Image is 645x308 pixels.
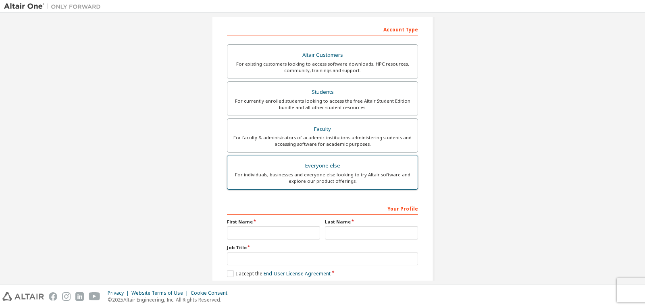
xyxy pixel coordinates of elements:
div: Privacy [108,290,131,296]
div: For faculty & administrators of academic institutions administering students and accessing softwa... [232,134,413,147]
div: For individuals, businesses and everyone else looking to try Altair software and explore our prod... [232,172,413,184]
label: Last Name [325,219,418,225]
img: facebook.svg [49,292,57,301]
div: Altair Customers [232,50,413,61]
a: End-User License Agreement [264,270,331,277]
div: Faculty [232,124,413,135]
img: altair_logo.svg [2,292,44,301]
div: For currently enrolled students looking to access the free Altair Student Edition bundle and all ... [232,98,413,111]
img: instagram.svg [62,292,71,301]
label: First Name [227,219,320,225]
div: Website Terms of Use [131,290,191,296]
p: © 2025 Altair Engineering, Inc. All Rights Reserved. [108,296,232,303]
div: Your Profile [227,202,418,215]
div: Cookie Consent [191,290,232,296]
div: Account Type [227,23,418,35]
img: youtube.svg [89,292,100,301]
div: Students [232,87,413,98]
div: For existing customers looking to access software downloads, HPC resources, community, trainings ... [232,61,413,74]
label: I accept the [227,270,331,277]
img: linkedin.svg [75,292,84,301]
div: Everyone else [232,160,413,172]
label: Job Title [227,244,418,251]
img: Altair One [4,2,105,10]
